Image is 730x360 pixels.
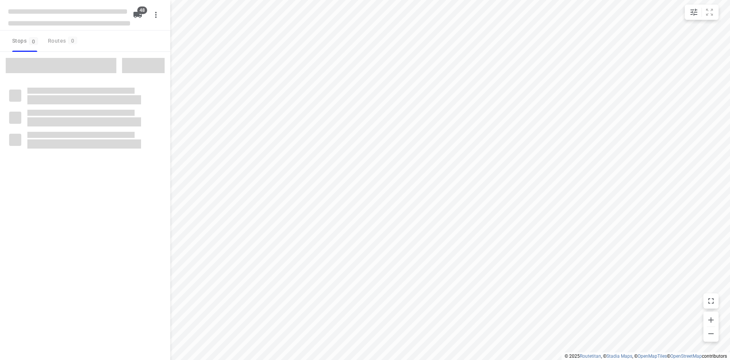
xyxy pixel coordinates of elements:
li: © 2025 , © , © © contributors [565,354,727,359]
a: Stadia Maps [606,354,632,359]
a: Routetitan [580,354,601,359]
a: OpenStreetMap [670,354,702,359]
a: OpenMapTiles [638,354,667,359]
div: small contained button group [685,5,719,20]
button: Map settings [686,5,701,20]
